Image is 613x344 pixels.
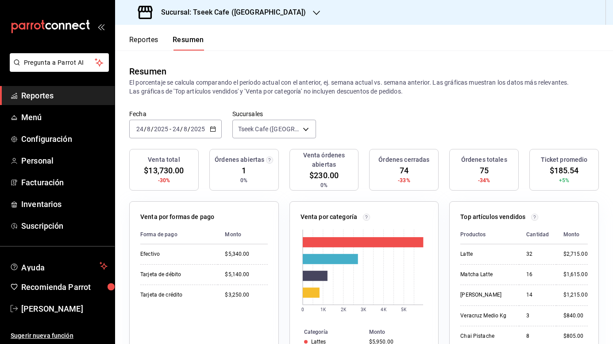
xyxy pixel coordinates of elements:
h3: Órdenes totales [461,155,507,164]
div: Resumen [129,65,166,78]
input: -- [172,125,180,133]
div: Veracruz Medio Kg [460,312,512,320]
div: 8 [526,332,549,340]
span: $13,730.00 [144,164,184,176]
span: 75 [480,164,489,176]
span: Menú [21,111,108,123]
span: -34% [478,176,490,184]
div: 16 [526,271,549,278]
p: Top artículos vendidos [460,212,525,222]
span: Reportes [21,90,108,102]
span: Ayuda [21,261,96,271]
span: Inventarios [21,198,108,210]
span: -33% [398,176,410,184]
text: 5K [401,307,407,312]
div: Chai Pistache [460,332,512,340]
button: Reportes [129,35,158,51]
text: 4K [381,307,387,312]
span: Sugerir nueva función [11,331,108,340]
span: Suscripción [21,220,108,232]
span: 1 [242,164,246,176]
h3: Órdenes cerradas [378,155,429,164]
input: -- [147,125,151,133]
input: ---- [154,125,169,133]
div: [PERSON_NAME] [460,291,512,299]
div: 14 [526,291,549,299]
h3: Venta total [148,155,180,164]
div: $5,340.00 [225,250,267,258]
text: 3K [361,307,366,312]
span: Recomienda Parrot [21,281,108,293]
button: open_drawer_menu [97,23,104,30]
div: $805.00 [563,332,588,340]
h3: Órdenes abiertas [215,155,264,164]
text: 2K [341,307,347,312]
th: Productos [460,225,519,244]
label: Fecha [129,111,222,117]
text: 0 [301,307,304,312]
span: [PERSON_NAME] [21,303,108,315]
span: Pregunta a Parrot AI [24,58,95,67]
span: Tseek Cafe ([GEOGRAPHIC_DATA]) [238,125,300,133]
span: / [188,125,190,133]
h3: Venta órdenes abiertas [293,151,355,169]
span: / [180,125,183,133]
div: $5,140.00 [225,271,267,278]
input: -- [136,125,144,133]
th: Monto [218,225,267,244]
div: Matcha Latte [460,271,512,278]
div: $1,615.00 [563,271,588,278]
h3: Sucursal: Tseek Cafe ([GEOGRAPHIC_DATA]) [154,7,306,18]
div: Tarjeta de débito [140,271,211,278]
span: / [144,125,147,133]
th: Cantidad [519,225,556,244]
div: navigation tabs [129,35,204,51]
span: +5% [559,176,569,184]
span: 0% [320,181,328,189]
text: 1K [320,307,326,312]
span: / [151,125,154,133]
p: Venta por categoría [301,212,358,222]
th: Forma de pago [140,225,218,244]
div: $2,715.00 [563,250,588,258]
div: 32 [526,250,549,258]
span: Configuración [21,133,108,145]
p: El porcentaje se calcula comparando el período actual con el anterior, ej. semana actual vs. sema... [129,78,599,96]
p: Venta por formas de pago [140,212,214,222]
span: Facturación [21,176,108,188]
span: 0% [240,176,247,184]
span: Personal [21,155,108,167]
div: $840.00 [563,312,588,320]
div: Latte [460,250,512,258]
h3: Ticket promedio [541,155,588,164]
span: 74 [400,164,409,176]
th: Monto [556,225,588,244]
div: $1,215.00 [563,291,588,299]
a: Pregunta a Parrot AI [6,64,109,74]
div: Efectivo [140,250,211,258]
button: Resumen [173,35,204,51]
label: Sucursales [232,111,316,117]
input: -- [183,125,188,133]
th: Categoría [290,327,366,337]
span: -30% [158,176,170,184]
div: 3 [526,312,549,320]
span: $185.54 [550,164,579,176]
span: - [170,125,171,133]
input: ---- [190,125,205,133]
div: Tarjeta de crédito [140,291,211,299]
span: $230.00 [309,169,339,181]
div: $3,250.00 [225,291,267,299]
th: Monto [366,327,439,337]
button: Pregunta a Parrot AI [10,53,109,72]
